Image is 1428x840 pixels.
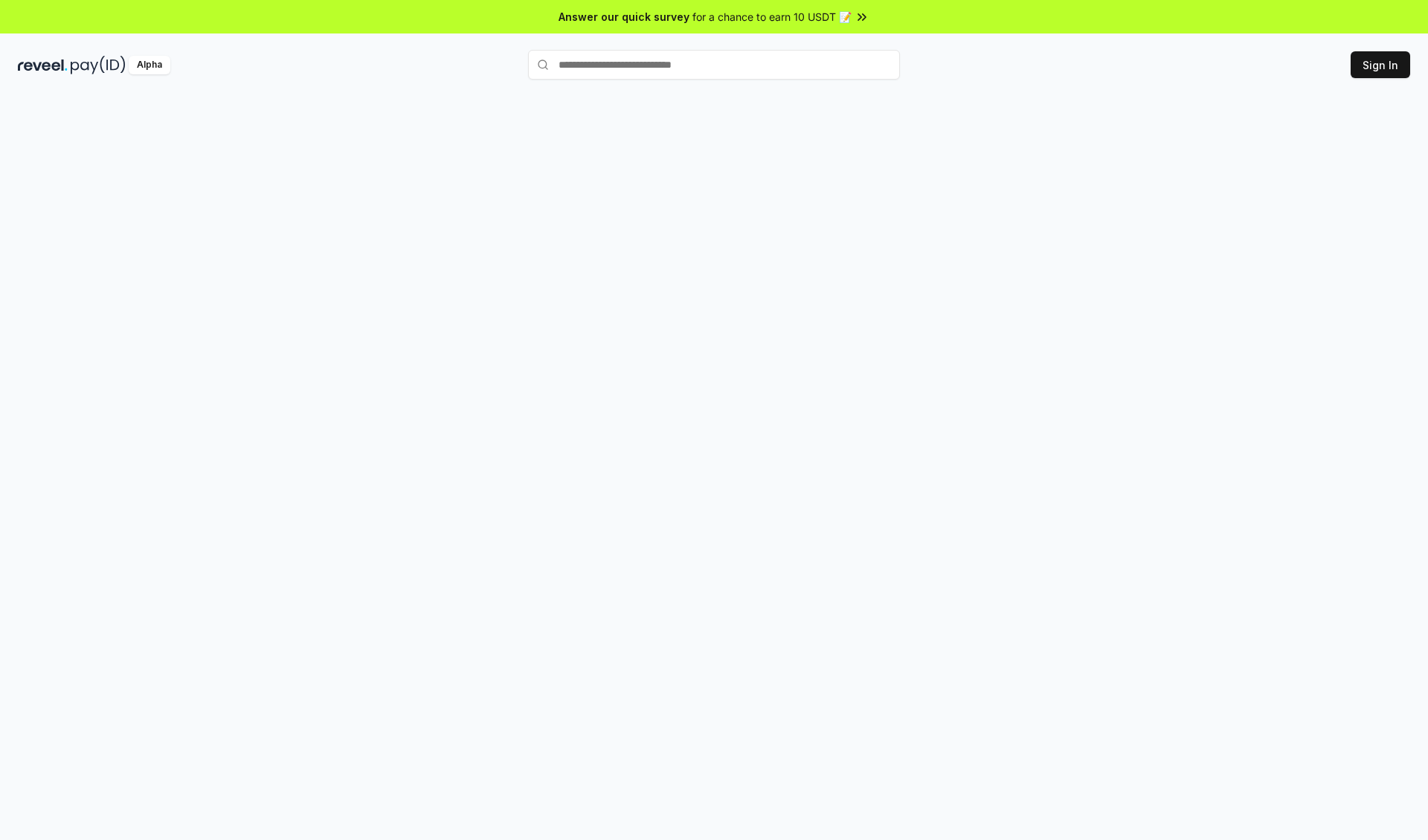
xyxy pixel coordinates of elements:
div: Alpha [129,56,170,74]
img: reveel_dark [18,56,68,74]
button: Sign In [1351,51,1410,78]
span: Answer our quick survey [559,9,689,25]
img: pay_id [71,56,126,74]
span: for a chance to earn 10 USDT 📝 [692,9,852,25]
